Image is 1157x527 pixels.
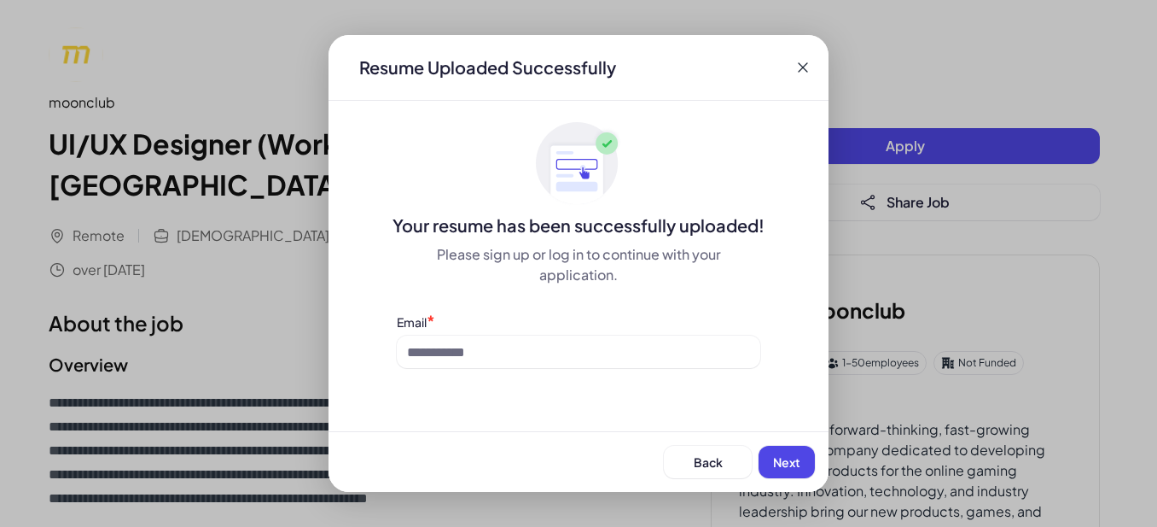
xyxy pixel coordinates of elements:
[397,314,427,330] label: Email
[397,244,760,285] div: Please sign up or log in to continue with your application.
[773,454,800,470] span: Next
[346,56,630,79] div: Resume Uploaded Successfully
[328,214,829,237] div: Your resume has been successfully uploaded!
[536,121,621,207] img: ApplyedMaskGroup3.svg
[664,446,752,478] button: Back
[694,454,723,470] span: Back
[759,446,815,478] button: Next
